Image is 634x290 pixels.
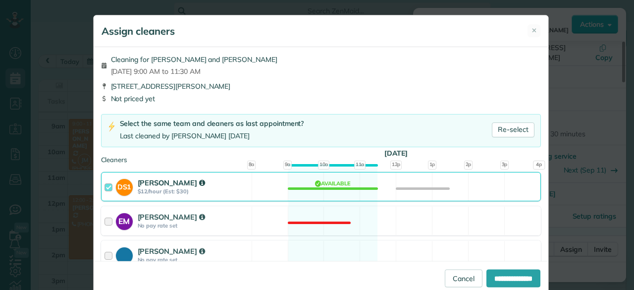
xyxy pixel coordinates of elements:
[138,188,249,195] strong: $12/hour (Est: $30)
[138,222,249,229] strong: No pay rate set
[101,81,541,91] div: [STREET_ADDRESS][PERSON_NAME]
[138,212,205,222] strong: [PERSON_NAME]
[445,269,482,287] a: Cancel
[111,55,277,64] span: Cleaning for [PERSON_NAME] and [PERSON_NAME]
[107,121,116,132] img: lightning-bolt-icon-94e5364df696ac2de96d3a42b8a9ff6ba979493684c50e6bbbcda72601fa0d29.png
[138,246,205,256] strong: [PERSON_NAME]
[111,66,277,76] span: [DATE] 9:00 AM to 11:30 AM
[138,256,249,263] strong: No pay rate set
[492,122,534,137] a: Re-select
[138,178,205,187] strong: [PERSON_NAME]
[101,94,541,104] div: Not priced yet
[116,179,133,192] strong: DS1
[116,213,133,227] strong: EM
[120,118,304,129] div: Select the same team and cleaners as last appointment?
[102,24,175,38] h5: Assign cleaners
[101,155,541,158] div: Cleaners
[531,26,537,35] span: ✕
[120,131,304,141] div: Last cleaned by [PERSON_NAME] [DATE]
